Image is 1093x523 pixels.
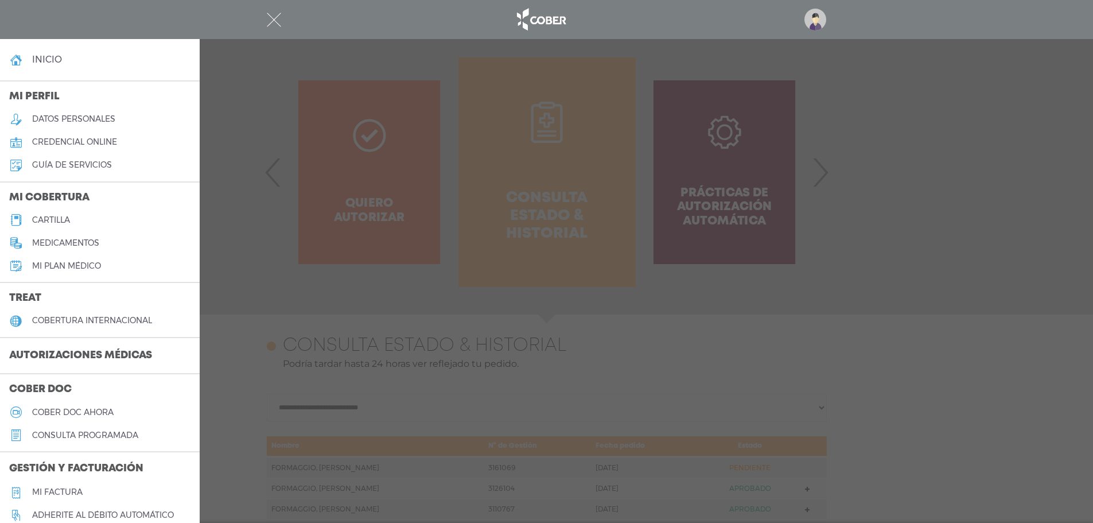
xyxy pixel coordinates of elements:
h5: credencial online [32,137,117,147]
h4: inicio [32,54,62,65]
h5: cartilla [32,215,70,225]
h5: Cober doc ahora [32,408,114,417]
h5: consulta programada [32,431,138,440]
h5: guía de servicios [32,160,112,170]
h5: Mi factura [32,487,83,497]
h5: Mi plan médico [32,261,101,271]
img: Cober_menu-close-white.svg [267,13,281,27]
img: logo_cober_home-white.png [511,6,571,33]
h5: cobertura internacional [32,316,152,326]
h5: datos personales [32,114,115,124]
h5: Adherite al débito automático [32,510,174,520]
img: profile-placeholder.svg [804,9,826,30]
h5: medicamentos [32,238,99,248]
